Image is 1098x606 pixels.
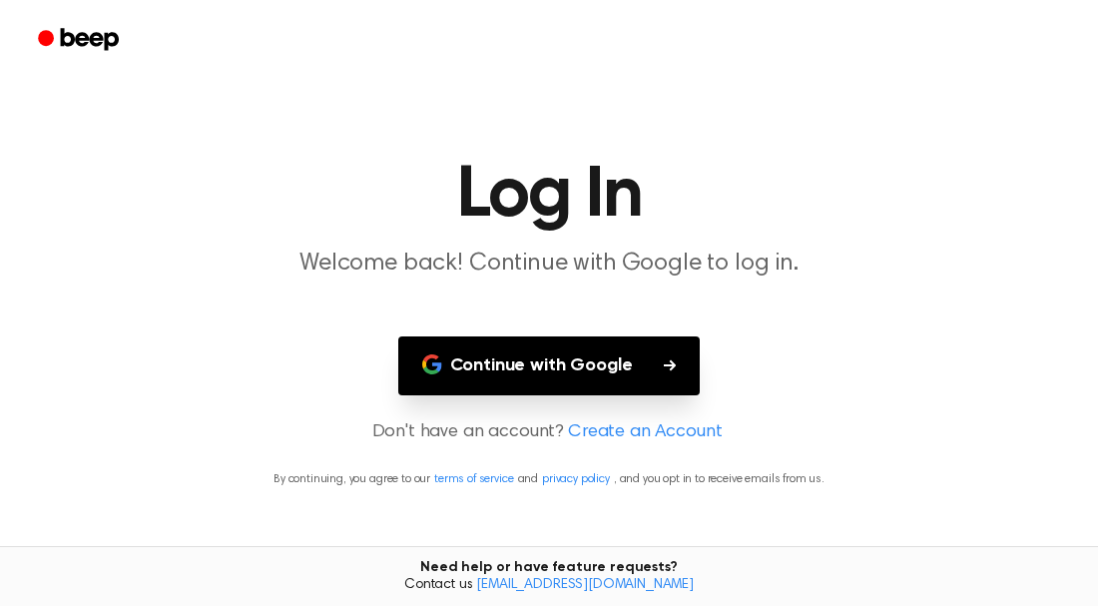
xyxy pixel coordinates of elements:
[476,578,694,592] a: [EMAIL_ADDRESS][DOMAIN_NAME]
[434,473,513,485] a: terms of service
[24,419,1074,446] p: Don't have an account?
[398,336,701,395] button: Continue with Google
[542,473,610,485] a: privacy policy
[24,21,137,60] a: Beep
[24,470,1074,488] p: By continuing, you agree to our and , and you opt in to receive emails from us.
[568,419,722,446] a: Create an Account
[166,248,932,281] p: Welcome back! Continue with Google to log in.
[38,160,1060,232] h1: Log In
[12,577,1086,595] span: Contact us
